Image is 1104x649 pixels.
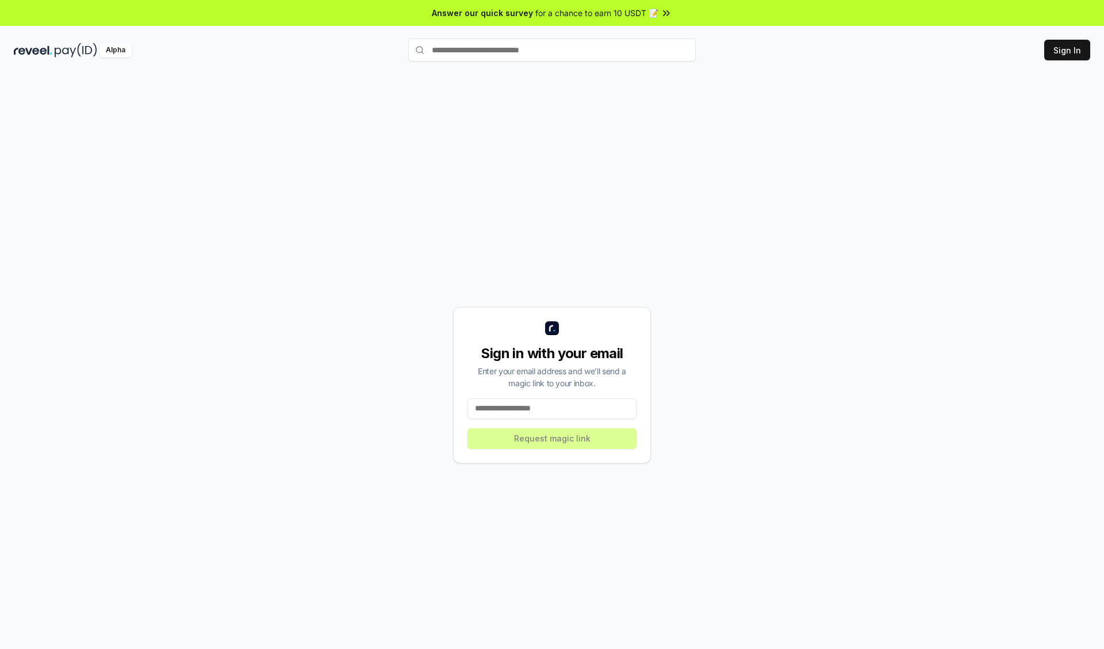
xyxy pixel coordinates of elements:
img: pay_id [55,43,97,57]
button: Sign In [1044,40,1090,60]
span: for a chance to earn 10 USDT 📝 [535,7,658,19]
div: Alpha [99,43,132,57]
div: Sign in with your email [467,344,637,363]
img: logo_small [545,321,559,335]
div: Enter your email address and we’ll send a magic link to your inbox. [467,365,637,389]
img: reveel_dark [14,43,52,57]
span: Answer our quick survey [432,7,533,19]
